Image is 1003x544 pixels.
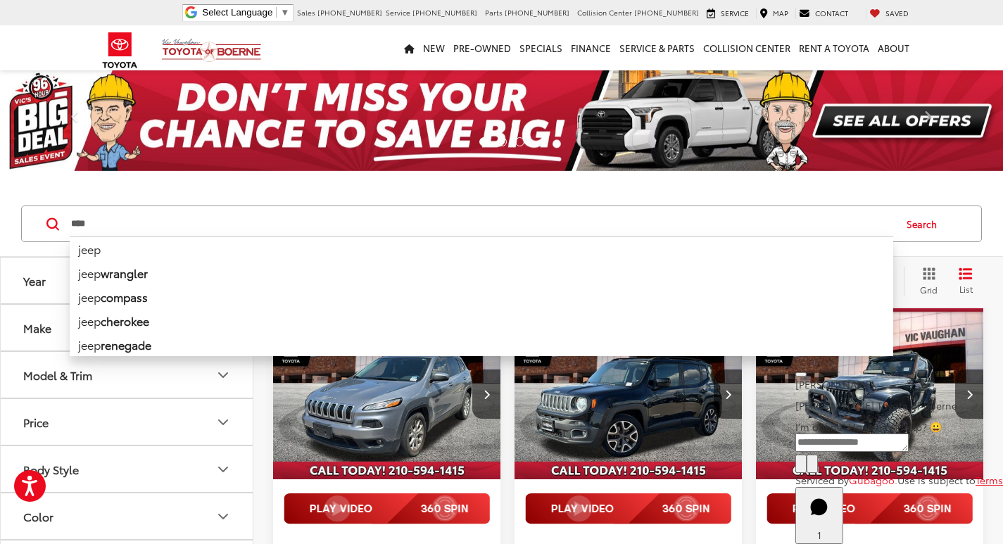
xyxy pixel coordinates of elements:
div: 2016 Jeep Cherokee Latitude 0 [272,308,502,479]
button: Grid View [904,267,948,295]
input: Search by Make, Model, or Keyword [70,207,893,241]
li: jeep [70,261,893,285]
li: jeep [70,236,893,261]
img: full motion video [767,493,973,524]
a: 2015 Jeep Renegade Latitude2015 Jeep Renegade Latitude2015 Jeep Renegade Latitude2015 Jeep Renega... [514,308,743,479]
b: renegade [101,336,151,353]
span: Serviced by [795,473,849,487]
a: Select Language​ [202,7,289,18]
li: jeep [70,333,893,357]
button: Toggle Chat Window [795,487,843,544]
a: Service [703,8,752,19]
div: Color [23,510,53,523]
button: Next image [472,369,500,419]
b: cherokee [101,312,149,329]
div: Year [23,274,46,287]
button: List View [948,267,983,295]
div: Model & Trim [215,367,232,384]
span: [PHONE_NUMBER] [412,7,477,18]
button: Body StyleBody Style [1,446,254,492]
button: Chat with SMS [795,455,807,473]
span: Grid [920,284,938,296]
b: wrangler [101,265,148,281]
li: jeep [70,285,893,309]
button: Next image [714,369,742,419]
span: Sales [297,7,315,18]
button: PricePrice [1,399,254,445]
span: ​ [276,7,277,18]
a: Pre-Owned [449,25,515,70]
span: ▼ [280,7,289,18]
textarea: Type your message [795,434,909,452]
div: Price [215,414,232,431]
img: Toyota [94,27,146,73]
div: Price [23,415,49,429]
img: 2015 Jeep Renegade Latitude [514,308,743,481]
span: Collision Center [577,7,632,18]
span: [PHONE_NUMBER] [505,7,569,18]
b: compass [101,289,148,305]
span: Select Language [202,7,272,18]
a: 2016 Jeep Cherokee Latitude2016 Jeep Cherokee Latitude2016 Jeep Cherokee Latitude2016 Jeep Cherok... [272,308,502,479]
a: Specials [515,25,567,70]
button: Close [795,372,807,377]
img: Vic Vaughan Toyota of Boerne [161,38,262,63]
a: Service & Parts: Opens in a new tab [615,25,699,70]
img: 2016 Jeep Cherokee Latitude [272,308,502,481]
a: Rent a Toyota [795,25,873,70]
img: full motion video [284,493,490,524]
span: Use is subject to [897,473,976,487]
a: New [419,25,449,70]
button: YearYear [1,258,254,303]
span: List [959,283,973,295]
a: Map [756,8,792,19]
span: Service [721,8,749,18]
a: Collision Center [699,25,795,70]
a: Home [400,25,419,70]
span: Saved [885,8,909,18]
li: jeep [70,309,893,333]
span: 1 [817,528,821,542]
a: Terms [976,473,1003,487]
div: Body Style [23,462,79,476]
button: Search [893,206,957,241]
span: I'm online! How may I help? 😀 [795,419,942,434]
span: Map [773,8,788,18]
a: Contact [795,8,852,19]
div: Body Style [215,461,232,478]
svg: Start Chat [801,489,838,526]
a: About [873,25,914,70]
button: Send Message [807,455,818,473]
button: Model & TrimModel & Trim [1,352,254,398]
span: Parts [485,7,503,18]
img: full motion video [525,493,731,524]
a: Finance [567,25,615,70]
p: [PERSON_NAME] Toyota of Boerne [795,398,1003,412]
div: 2015 Jeep Renegade Latitude 0 [514,308,743,479]
div: Close[PERSON_NAME][PERSON_NAME] Toyota of BoerneI'm online! How may I help? 😀Type your messageCha... [795,363,1003,487]
a: Gubagoo. [849,473,897,487]
span: [PHONE_NUMBER] [317,7,382,18]
div: Color [215,508,232,525]
button: ColorColor [1,493,254,539]
p: [PERSON_NAME] [795,377,1003,391]
span: Service [386,7,410,18]
div: Model & Trim [23,368,92,381]
span: [PHONE_NUMBER] [634,7,699,18]
span: Contact [815,8,848,18]
a: My Saved Vehicles [866,8,912,19]
div: Make [23,321,51,334]
button: MakeMake [1,305,254,350]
